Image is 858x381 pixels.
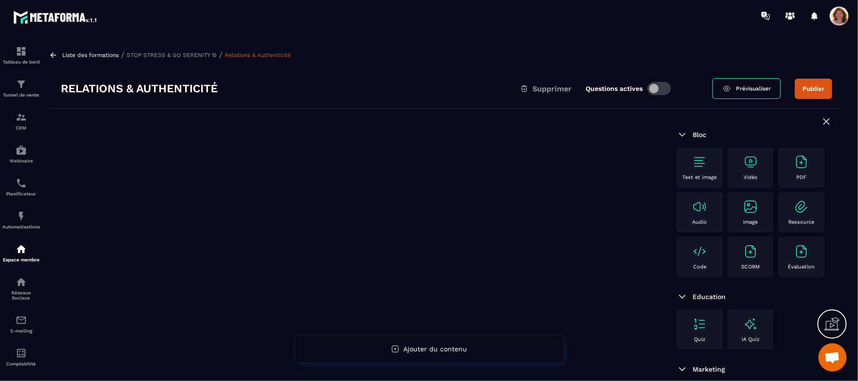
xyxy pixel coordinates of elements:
img: formation [16,46,27,57]
span: Prévisualiser [736,85,771,92]
p: Tunnel de vente [2,92,40,97]
img: text-image no-wra [692,154,707,170]
a: automationsautomationsAutomatisations [2,203,40,236]
img: text-image no-wra [794,199,809,214]
img: formation [16,79,27,90]
a: emailemailE-mailing [2,308,40,340]
img: text-image no-wra [794,244,809,259]
p: E-mailing [2,328,40,333]
p: Planificateur [2,191,40,196]
a: Ouvrir le chat [818,343,847,372]
p: Vidéo [744,174,758,180]
img: social-network [16,276,27,288]
span: Marketing [693,365,725,373]
img: text-image no-wra [743,244,758,259]
a: automationsautomationsEspace membre [2,236,40,269]
span: Education [693,293,726,300]
img: text-image no-wra [743,154,758,170]
p: Évaluation [788,264,815,270]
img: text-image [743,316,758,332]
p: IA Quiz [742,336,760,342]
img: scheduler [16,178,27,189]
p: Comptabilité [2,361,40,366]
img: automations [16,243,27,255]
p: Webinaire [2,158,40,163]
p: Audio [693,219,707,225]
img: logo [13,8,98,25]
a: social-networksocial-networkRéseaux Sociaux [2,269,40,308]
p: Quiz [694,336,705,342]
p: Tableau de bord [2,59,40,65]
img: automations [16,211,27,222]
a: Relations & Authenticité [225,52,291,58]
p: Espace membre [2,257,40,262]
p: Text et image [683,174,717,180]
p: Code [693,264,706,270]
img: arrow-down [677,291,688,302]
img: text-image no-wra [794,154,809,170]
img: text-image no-wra [743,199,758,214]
p: Automatisations [2,224,40,229]
span: / [219,50,222,59]
span: Supprimer [532,84,572,93]
a: automationsautomationsWebinaire [2,138,40,170]
a: schedulerschedulerPlanificateur [2,170,40,203]
span: Ajouter du contenu [403,345,467,353]
img: formation [16,112,27,123]
a: formationformationCRM [2,105,40,138]
span: Bloc [693,131,706,138]
a: formationformationTunnel de vente [2,72,40,105]
h3: Relations & Authenticité [61,81,218,96]
label: Questions actives [586,85,643,92]
a: STOP STRESS & GO SERENITY © [127,52,217,58]
p: PDF [796,174,807,180]
a: formationformationTableau de bord [2,39,40,72]
img: automations [16,145,27,156]
p: Réseaux Sociaux [2,290,40,300]
img: accountant [16,348,27,359]
img: text-image no-wra [692,199,707,214]
img: text-image no-wra [692,316,707,332]
a: Prévisualiser [712,78,781,99]
img: arrow-down [677,129,688,140]
a: accountantaccountantComptabilité [2,340,40,373]
p: CRM [2,125,40,130]
p: SCORM [742,264,760,270]
p: Image [744,219,758,225]
p: Ressource [789,219,815,225]
img: email [16,315,27,326]
a: Liste des formations [62,52,119,58]
img: text-image no-wra [692,244,707,259]
button: Publier [795,79,832,99]
span: / [121,50,124,59]
img: arrow-down [677,364,688,375]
